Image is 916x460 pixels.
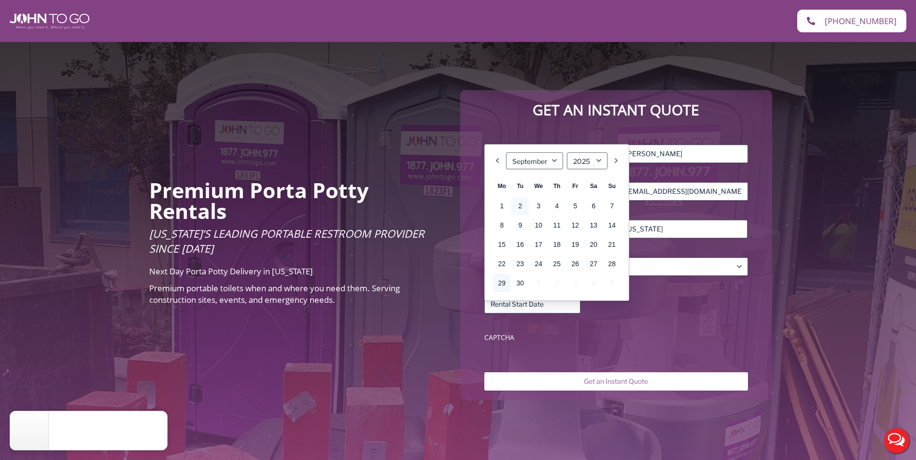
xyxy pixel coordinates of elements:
a: 2 [511,197,529,215]
a: Previous [493,152,502,169]
span: 4 [585,274,602,292]
select: Select month [506,152,563,169]
a: 1 [493,197,510,215]
span: Premium portable toilets when and where you need them. Serving construction sites, events, and em... [149,283,400,305]
a: 28 [603,255,620,273]
label: CAPTCHA [484,333,747,342]
a: 26 [566,255,584,273]
a: 14 [603,216,620,234]
a: [PHONE_NUMBER] [797,10,906,32]
span: Monday [498,183,506,189]
h2: Premium Porta Potty Rentals [149,180,446,221]
select: Select year [567,152,607,169]
a: 11 [548,216,565,234]
input: Email [620,182,748,201]
span: [US_STATE]’s Leading Portable Restroom Provider Since [DATE] [149,226,424,256]
span: Sunday [608,183,616,189]
span: Tuesday [517,183,523,189]
a: 10 [530,216,547,234]
input: Rental Start Date [484,295,580,313]
button: Live Chat [877,421,916,460]
span: Next Day Porta Potty Delivery in [US_STATE] [149,266,313,277]
a: 4 [548,197,565,215]
a: 13 [585,216,602,234]
a: 23 [511,255,529,273]
a: 30 [511,274,529,292]
p: Get an Instant Quote [470,100,762,121]
a: 29 [493,274,510,292]
a: 8 [493,216,510,234]
a: 7 [603,197,620,215]
input: Last Name [619,145,748,163]
a: 6 [585,197,602,215]
span: Friday [572,183,578,189]
input: Get an Instant Quote [484,372,747,391]
a: Next [611,152,621,169]
span: 5 [603,274,620,292]
a: 17 [530,235,547,254]
a: 22 [493,255,510,273]
a: 19 [566,235,584,254]
span: Wednesday [534,183,543,189]
span: 1 [530,274,547,292]
a: 9 [511,216,529,234]
a: 20 [585,235,602,254]
a: 21 [603,235,620,254]
a: 16 [511,235,529,254]
a: 15 [493,235,510,254]
a: 25 [548,255,565,273]
a: 24 [530,255,547,273]
a: 5 [566,197,584,215]
img: John To Go [10,14,89,29]
a: 3 [530,197,547,215]
a: 12 [566,216,584,234]
input: State [619,220,748,238]
a: 18 [548,235,565,254]
a: 27 [585,255,602,273]
span: 3 [566,274,584,292]
span: Thursday [553,183,561,189]
span: Saturday [590,183,597,189]
span: [PHONE_NUMBER] [825,17,897,25]
span: 2 [548,274,565,292]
